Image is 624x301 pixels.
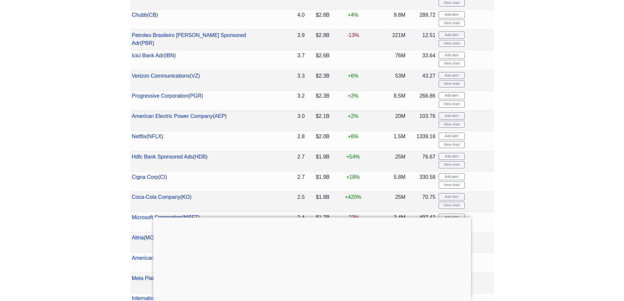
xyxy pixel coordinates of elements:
[215,113,225,119] a: AEP
[267,212,306,232] td: 2.4
[132,113,213,119] a: American Electric Power Company
[306,50,331,70] td: $2.6B
[306,171,331,192] td: $1.9B
[407,50,437,70] td: 33.64
[130,30,267,50] td: ( )
[407,151,437,172] td: 76.67
[306,30,331,50] td: $2.8B
[439,173,465,180] button: Add alert
[346,174,360,180] span: +18%
[267,9,306,30] td: 4.0
[439,60,465,67] a: View chart
[407,131,437,151] td: 1339.16
[407,171,437,192] td: 330.58
[130,9,267,30] td: ( )
[439,112,465,120] button: Add alert
[439,193,465,200] button: Add alert
[132,134,146,139] a: Netflix
[142,40,153,46] a: PBR
[184,215,198,220] a: MSFT
[348,73,358,79] span: +6%
[267,70,306,90] td: 3.3
[132,295,207,301] a: International Business Machines
[132,32,246,46] a: Petroleo Brasileiro [PERSON_NAME] Sponsored Adr
[348,134,358,139] span: +6%
[160,174,165,180] a: CI
[132,215,182,220] a: Microsoft Corporation
[439,40,465,47] a: View chart
[130,70,267,90] td: ( )
[346,154,360,160] span: +54%
[195,154,206,160] a: HDB
[130,151,267,172] td: ( )
[149,12,156,18] a: CB
[190,93,201,99] a: PGR
[439,133,465,140] button: Add alert
[347,32,359,38] span: -13%
[375,111,407,131] td: 20M
[267,192,306,212] td: 2.5
[130,212,267,232] td: ( )
[306,111,331,131] td: $2.1B
[348,113,358,119] span: +2%
[306,131,331,151] td: $2.0B
[132,53,163,58] a: Icici Bank Adr
[130,50,267,70] td: ( )
[148,134,161,139] a: NFLX
[439,31,465,39] button: Add alert
[130,131,267,151] td: ( )
[130,273,267,293] td: ( )
[439,52,465,59] button: Add alert
[132,73,190,79] a: Verizon Communications
[439,214,465,221] button: Add alert
[130,111,267,131] td: ( )
[267,151,306,172] td: 2.7
[407,212,437,232] td: 497.42
[407,30,437,50] td: 12.51
[347,215,359,220] span: -23%
[375,192,407,212] td: 25M
[267,30,306,50] td: 3.9
[439,121,465,128] a: View chart
[407,90,437,111] td: 266.86
[130,171,267,192] td: ( )
[439,141,465,148] a: View chart
[348,93,358,99] span: +2%
[130,90,267,111] td: ( )
[375,50,407,70] td: 76M
[306,212,331,232] td: $1.7B
[375,70,407,90] td: 53M
[407,70,437,90] td: 43.27
[130,232,267,253] td: ( )
[439,80,465,87] a: View chart
[375,30,407,50] td: 221M
[132,235,143,240] a: Altria
[407,111,437,131] td: 103.76
[439,72,465,79] button: Add alert
[306,70,331,90] td: $2.3B
[306,9,331,30] td: $2.8B
[348,12,358,18] span: +4%
[132,255,203,261] a: American Intl Group Com New
[267,90,306,111] td: 3.2
[439,181,465,189] a: View chart
[345,194,361,200] span: +420%
[439,153,465,160] button: Add alert
[439,20,465,27] a: View chart
[267,111,306,131] td: 3.0
[132,174,158,180] a: Cigna Corp
[375,212,407,232] td: 3.4M
[375,151,407,172] td: 25M
[267,50,306,70] td: 3.7
[132,12,147,18] a: Chubb
[439,11,465,18] button: Add alert
[375,171,407,192] td: 5.8M
[130,192,267,212] td: ( )
[145,235,154,240] a: MO
[132,194,180,200] a: Coca-Cola Company
[306,90,331,111] td: $2.3B
[306,192,331,212] td: $1.8B
[407,192,437,212] td: 70.75
[439,161,465,168] a: View chart
[132,93,188,99] a: Progressive Corporation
